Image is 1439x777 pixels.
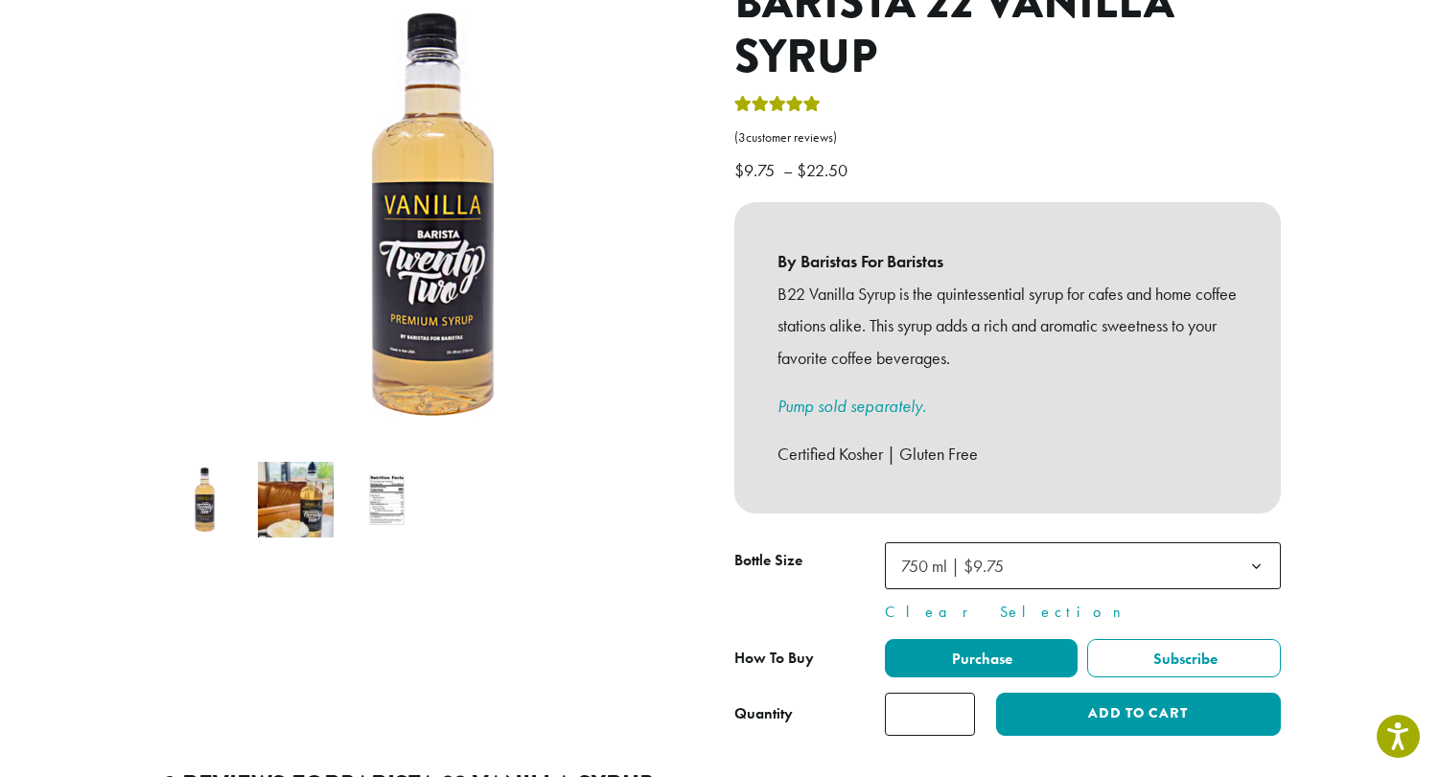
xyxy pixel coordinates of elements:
[797,159,852,181] bdi: 22.50
[738,129,746,146] span: 3
[885,693,975,736] input: Product quantity
[778,278,1238,375] p: B22 Vanilla Syrup is the quintessential syrup for cafes and home coffee stations alike. This syru...
[783,159,793,181] span: –
[885,601,1281,624] a: Clear Selection
[778,438,1238,470] p: Certified Kosher | Gluten Free
[734,159,779,181] bdi: 9.75
[349,462,425,537] img: Barista 22 Vanilla Syrup - Image 3
[901,555,1004,577] span: 750 ml | $9.75
[1150,649,1218,669] span: Subscribe
[734,93,821,122] div: Rated 5.00 out of 5
[734,128,1281,148] a: (3customer reviews)
[797,159,806,181] span: $
[949,649,1012,669] span: Purchase
[885,542,1281,589] span: 750 ml | $9.75
[258,462,334,537] img: Barista 22 Vanilla Syrup - Image 2
[734,648,814,668] span: How To Buy
[734,702,793,725] div: Quantity
[778,245,1238,278] b: By Baristas For Baristas
[778,395,926,417] a: Pump sold separately.
[894,547,1023,584] span: 750 ml | $9.75
[996,693,1280,736] button: Add to cart
[167,462,243,537] img: Barista 22 Vanilla Syrup
[734,159,744,181] span: $
[734,547,885,575] label: Bottle Size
